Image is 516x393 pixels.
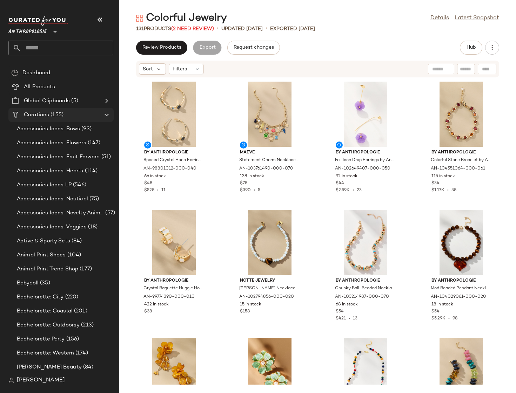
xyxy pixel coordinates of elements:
span: 38 [451,188,456,193]
img: cfy_white_logo.C9jOOHJF.svg [8,16,68,26]
span: (174) [74,349,88,357]
span: Bachelorette: City [17,293,64,301]
span: 68 in stock [336,302,358,308]
span: By Anthropologie [336,278,395,284]
span: $78 [240,180,247,187]
span: AN-99774390-000-010 [143,294,195,300]
span: AN-104551064-000-061 [431,166,485,172]
span: $38 [144,309,152,315]
span: (35) [39,279,50,287]
span: 92 in stock [336,173,357,180]
span: Bachelorette: Western [17,349,74,357]
span: (147) [86,139,101,147]
img: 98801012_040_b [139,82,209,147]
p: updated [DATE] [221,25,263,33]
span: $1.17K [431,188,444,193]
span: $158 [240,309,250,315]
span: Crystal Baguette Huggie Hoop Earrings by Anthropologie in White, Women's, Gold/Plated Brass/Glass [143,285,203,292]
span: (84) [70,237,82,245]
span: By Anthropologie [336,150,395,156]
span: Bachelorette: Outdoorsy [17,321,80,329]
span: Maeve [240,150,300,156]
span: (18) [87,223,98,231]
span: (114) [83,167,98,175]
img: 103761490_070_b [234,82,305,147]
span: (220) [64,293,79,301]
span: $2.59K [336,188,350,193]
span: (57) [104,209,115,217]
span: 5 [258,188,260,193]
span: 13 [353,316,357,321]
span: Accessories Icons: Flowers [17,139,86,147]
span: $54 [431,309,440,315]
span: Accessories Icons: Novelty Animal [17,209,104,217]
span: Review Products [142,45,181,50]
img: 102794856_020_b [234,210,305,275]
span: Fall Icon Drop Earrings by Anthropologie in Purple, Women's, Gold/Plated Brass/Cubic Zirconia [335,157,395,164]
span: Accessories Icons: Veggies [17,223,87,231]
span: 11 [161,188,166,193]
span: AN-103761490-000-070 [239,166,293,172]
span: Accessories Icons: Fruit Forward [17,153,100,161]
span: [PERSON_NAME] Necklace by NOTTE Jewelry in Brown, Women's, Gold/Freshwater Pearl at Anthropologie [239,285,299,292]
span: Active & Sporty Sets [17,237,70,245]
span: (155) [49,111,63,119]
span: $48 [144,180,152,187]
span: 23 [357,188,362,193]
span: AN-103214987-000-070 [335,294,389,300]
img: 104029061_020_b [426,210,497,275]
span: • [350,188,357,193]
span: AN-104029061-000-020 [431,294,486,300]
span: Mod Beaded Pendant Necklace by Anthropologie in Brown, Women's, Gold/Plated Brass/Glass [431,285,490,292]
span: Dashboard [22,69,50,77]
span: $528 [144,188,154,193]
span: AN-102794856-000-020 [239,294,294,300]
span: • [217,25,219,33]
span: (75) [88,195,99,203]
span: (177) [78,265,92,273]
span: Accessories Icons LP [17,181,72,189]
button: Hub [460,41,482,55]
span: (93) [80,125,92,133]
span: 422 in stock [144,302,169,308]
span: NOTTE Jewelry [240,278,300,284]
p: Exported [DATE] [270,25,315,33]
span: (104) [66,251,81,259]
button: Request changes [227,41,280,55]
img: 99774390_010_b [139,210,209,275]
img: 104551064_061_b [426,82,497,147]
span: By Anthropologie [144,278,204,284]
span: Accessories Icons: Hearts [17,167,83,175]
span: • [444,188,451,193]
span: • [266,25,267,33]
a: Latest Snapshot [455,14,499,22]
span: AN-102649407-000-050 [335,166,390,172]
span: Request changes [233,45,274,50]
span: 98 [453,316,457,321]
span: $390 [240,188,251,193]
span: Chunky Ball-Beaded Necklace by Anthropologie in Gold, Women's, Acrylic/Gold/Plated Brass [335,285,395,292]
span: Curations [24,111,49,119]
span: (84) [82,363,94,371]
span: Bachelorette: Coastal [17,307,73,315]
button: Review Products [136,41,187,55]
div: Products [136,25,214,33]
span: [PERSON_NAME] [17,376,65,385]
span: (51) [100,153,111,161]
span: By Anthropologie [144,150,204,156]
span: $5.29K [431,316,445,321]
span: Animal Print Shoes [17,251,66,259]
span: (5) [70,97,78,105]
img: svg%3e [11,69,18,76]
a: Details [430,14,449,22]
span: 138 in stock [240,173,264,180]
span: 15 in stock [240,302,261,308]
img: svg%3e [8,378,14,383]
span: Babydoll [17,279,39,287]
span: AN-98801012-000-040 [143,166,196,172]
span: • [154,188,161,193]
span: (156) [65,335,79,343]
span: $421 [336,316,346,321]
span: Sort [143,65,153,73]
span: Animal Print Trend Shop [17,265,78,273]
